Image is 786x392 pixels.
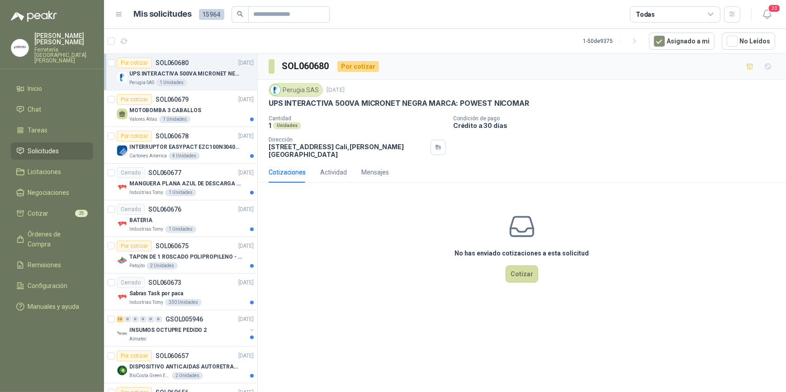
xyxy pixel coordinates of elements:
[11,277,93,294] a: Configuración
[238,205,254,214] p: [DATE]
[117,218,128,229] img: Company Logo
[453,115,782,122] p: Condición de pago
[117,328,128,339] img: Company Logo
[156,60,189,66] p: SOL060680
[129,79,154,86] p: Perugia SAS
[156,133,189,139] p: SOL060678
[11,205,93,222] a: Cotizar25
[104,237,257,274] a: Por cotizarSOL060675[DATE] Company LogoTAPON DE 1 ROSCADO POLIPROPILENO - HEMBRA NPTPatojito2 Uni...
[117,182,128,193] img: Company Logo
[129,152,167,160] p: Cartones America
[117,292,128,302] img: Company Logo
[165,226,196,233] div: 1 Unidades
[282,59,330,73] h3: SOL060680
[104,54,257,90] a: Por cotizarSOL060680[DATE] Company LogoUPS INTERACTIVA 500VA MICRONET NEGRA MARCA: POWEST NICOMAR...
[238,132,254,141] p: [DATE]
[337,61,379,72] div: Por cotizar
[156,243,189,249] p: SOL060675
[28,229,85,249] span: Órdenes de Compra
[104,164,257,200] a: CerradoSOL060677[DATE] Company LogoMANGUERA PLANA AZUL DE DESCARGA 60 PSI X 20 METROS CON UNION D...
[147,262,178,269] div: 2 Unidades
[238,315,254,324] p: [DATE]
[117,145,128,156] img: Company Logo
[156,353,189,359] p: SOL060657
[238,242,254,250] p: [DATE]
[269,137,427,143] p: Dirección
[11,11,57,22] img: Logo peakr
[117,314,256,343] a: 13 0 0 0 0 0 GSOL005946[DATE] Company LogoINSUMOS OCTUPRE PEDIDO 2Almatec
[28,125,48,135] span: Tareas
[104,200,257,237] a: CerradoSOL060676[DATE] Company LogoBATERIAIndustrias Tomy1 Unidades
[129,143,242,151] p: INTERRUPTOR EASYPACT EZC100N3040C 40AMP 25K [PERSON_NAME]
[129,253,242,261] p: TAPON DE 1 ROSCADO POLIPROPILENO - HEMBRA NPT
[28,302,80,312] span: Manuales y ayuda
[75,210,88,217] span: 25
[129,189,163,196] p: Industrias Tomy
[28,104,42,114] span: Chat
[117,94,152,105] div: Por cotizar
[28,146,59,156] span: Solicitudes
[11,226,93,253] a: Órdenes de Compra
[129,179,242,188] p: MANGUERA PLANA AZUL DE DESCARGA 60 PSI X 20 METROS CON UNION DE 6” MAS ABRAZADERAS METALICAS DE 6”
[327,86,345,94] p: [DATE]
[117,255,128,266] img: Company Logo
[11,122,93,139] a: Tareas
[28,208,49,218] span: Cotizar
[583,34,642,48] div: 1 - 50 de 9375
[159,116,190,123] div: 1 Unidades
[11,256,93,274] a: Remisiones
[361,167,389,177] div: Mensajes
[155,316,162,322] div: 0
[270,85,280,95] img: Company Logo
[11,298,93,315] a: Manuales y ayuda
[104,347,257,383] a: Por cotizarSOL060657[DATE] Company LogoDISPOSITIVO ANTICAIDAS AUTORETRACTILBioCosta Green Energy ...
[238,279,254,287] p: [DATE]
[166,316,203,322] p: GSOL005946
[129,106,201,115] p: MOTOBOMBA 3 CABALLOS
[238,352,254,360] p: [DATE]
[147,316,154,322] div: 0
[134,8,192,21] h1: Mis solicitudes
[165,189,196,196] div: 1 Unidades
[238,59,254,67] p: [DATE]
[156,96,189,103] p: SOL060679
[124,316,131,322] div: 0
[237,11,243,17] span: search
[165,299,202,306] div: 330 Unidades
[129,372,170,379] p: BioCosta Green Energy S.A.S
[156,79,187,86] div: 1 Unidades
[172,372,203,379] div: 2 Unidades
[104,274,257,310] a: CerradoSOL060673[DATE] Company LogoSabras Task por pacaIndustrias Tomy330 Unidades
[269,167,306,177] div: Cotizaciones
[11,101,93,118] a: Chat
[117,316,123,322] div: 13
[238,95,254,104] p: [DATE]
[269,143,427,158] p: [STREET_ADDRESS] Cali , [PERSON_NAME][GEOGRAPHIC_DATA]
[28,167,62,177] span: Licitaciones
[132,316,139,322] div: 0
[117,167,145,178] div: Cerrado
[169,152,200,160] div: 4 Unidades
[129,299,163,306] p: Industrias Tomy
[11,80,93,97] a: Inicio
[129,335,147,343] p: Almatec
[11,142,93,160] a: Solicitudes
[104,90,257,127] a: Por cotizarSOL060679[DATE] MOTOBOMBA 3 CABALLOSValores Atlas1 Unidades
[129,226,163,233] p: Industrias Tomy
[129,289,183,298] p: Sabras Task por paca
[148,170,181,176] p: SOL060677
[129,116,157,123] p: Valores Atlas
[759,6,775,23] button: 20
[104,127,257,164] a: Por cotizarSOL060678[DATE] Company LogoINTERRUPTOR EASYPACT EZC100N3040C 40AMP 25K [PERSON_NAME]C...
[129,326,207,335] p: INSUMOS OCTUPRE PEDIDO 2
[506,265,538,283] button: Cotizar
[140,316,147,322] div: 0
[28,84,43,94] span: Inicio
[199,9,224,20] span: 15964
[129,363,242,371] p: DISPOSITIVO ANTICAIDAS AUTORETRACTIL
[722,33,775,50] button: No Leídos
[28,281,68,291] span: Configuración
[320,167,347,177] div: Actividad
[28,260,62,270] span: Remisiones
[117,350,152,361] div: Por cotizar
